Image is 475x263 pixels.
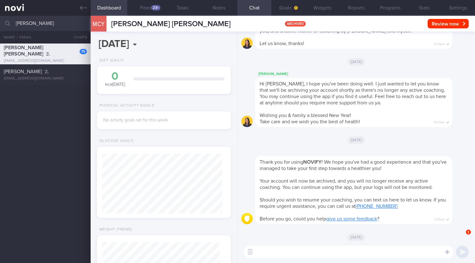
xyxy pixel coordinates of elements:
span: 9:55am [434,216,445,222]
button: Review now [428,19,469,28]
a: give us some feedback [326,216,377,221]
span: Thank you for using ! We hope you've had a good experience and that you've managed to take your f... [260,160,447,171]
div: No activity goals set for this week [103,118,225,123]
span: Should you wish to resume your coaching, you can text us here to let us know. If you require urge... [260,197,446,209]
div: Glucose (Daily) [97,139,134,143]
span: Hi [PERSON_NAME], I hope you've been doing well. I just wanted to let you know that we'll be arch... [260,81,446,105]
span: [PERSON_NAME] [PERSON_NAME] [4,45,43,56]
div: [PERSON_NAME] [255,70,471,78]
strong: NOVIFY [303,160,322,165]
span: [DATE] [347,58,365,66]
span: [PERSON_NAME] [PERSON_NAME] [111,20,231,28]
span: [DATE] [347,136,365,144]
span: [PERSON_NAME] [4,69,42,74]
div: [EMAIL_ADDRESS][DOMAIN_NAME] [4,76,87,81]
span: archived [285,21,306,26]
span: Take care and we wish you the best of health! [260,119,360,124]
div: Weight (Trend) [97,227,132,232]
div: 0 [103,71,127,82]
div: 75 [80,49,87,54]
span: [DATE] [347,233,365,241]
div: kcal [DATE] [103,71,127,88]
span: Your account will now be archived, and you will no longer receive any active coaching. You can co... [260,178,433,190]
span: Before you go, could you help ? [260,216,379,221]
span: Let us know, thanks! [260,41,304,46]
span: Wishing you & family a blessed New Year! [260,113,351,118]
span: 10:57am [434,119,445,125]
div: MCY [89,12,108,36]
span: 10:33am [434,40,445,46]
div: 23+ [151,5,160,10]
div: [EMAIL_ADDRESS][DOMAIN_NAME] [4,59,87,63]
button: Chats [65,31,91,44]
div: Physical Activity Goals [97,103,154,108]
div: Diet (Daily) [97,58,124,63]
a: [PHONE_NUMBER] [356,204,398,209]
